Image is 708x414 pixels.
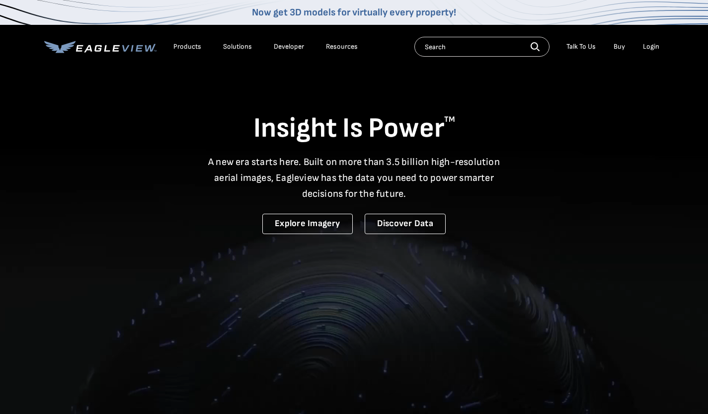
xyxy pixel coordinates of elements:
[252,6,456,18] a: Now get 3D models for virtually every property!
[274,42,304,51] a: Developer
[444,115,455,124] sup: TM
[365,214,446,234] a: Discover Data
[44,111,664,146] h1: Insight Is Power
[614,42,625,51] a: Buy
[414,37,550,57] input: Search
[566,42,596,51] div: Talk To Us
[643,42,659,51] div: Login
[262,214,353,234] a: Explore Imagery
[223,42,252,51] div: Solutions
[173,42,201,51] div: Products
[202,154,506,202] p: A new era starts here. Built on more than 3.5 billion high-resolution aerial images, Eagleview ha...
[326,42,358,51] div: Resources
